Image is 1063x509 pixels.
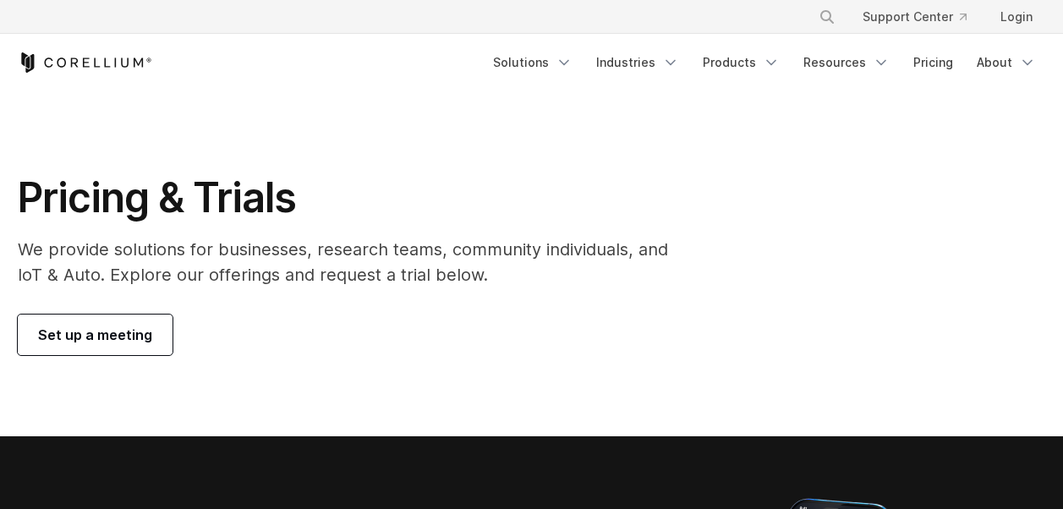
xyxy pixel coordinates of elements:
div: Navigation Menu [483,47,1046,78]
a: Resources [793,47,900,78]
a: Support Center [849,2,980,32]
p: We provide solutions for businesses, research teams, community individuals, and IoT & Auto. Explo... [18,237,692,287]
a: Products [693,47,790,78]
a: About [967,47,1046,78]
h1: Pricing & Trials [18,172,692,223]
div: Navigation Menu [798,2,1046,32]
span: Set up a meeting [38,325,152,345]
a: Login [987,2,1046,32]
a: Pricing [903,47,963,78]
a: Set up a meeting [18,315,173,355]
a: Corellium Home [18,52,152,73]
a: Solutions [483,47,583,78]
button: Search [812,2,842,32]
a: Industries [586,47,689,78]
